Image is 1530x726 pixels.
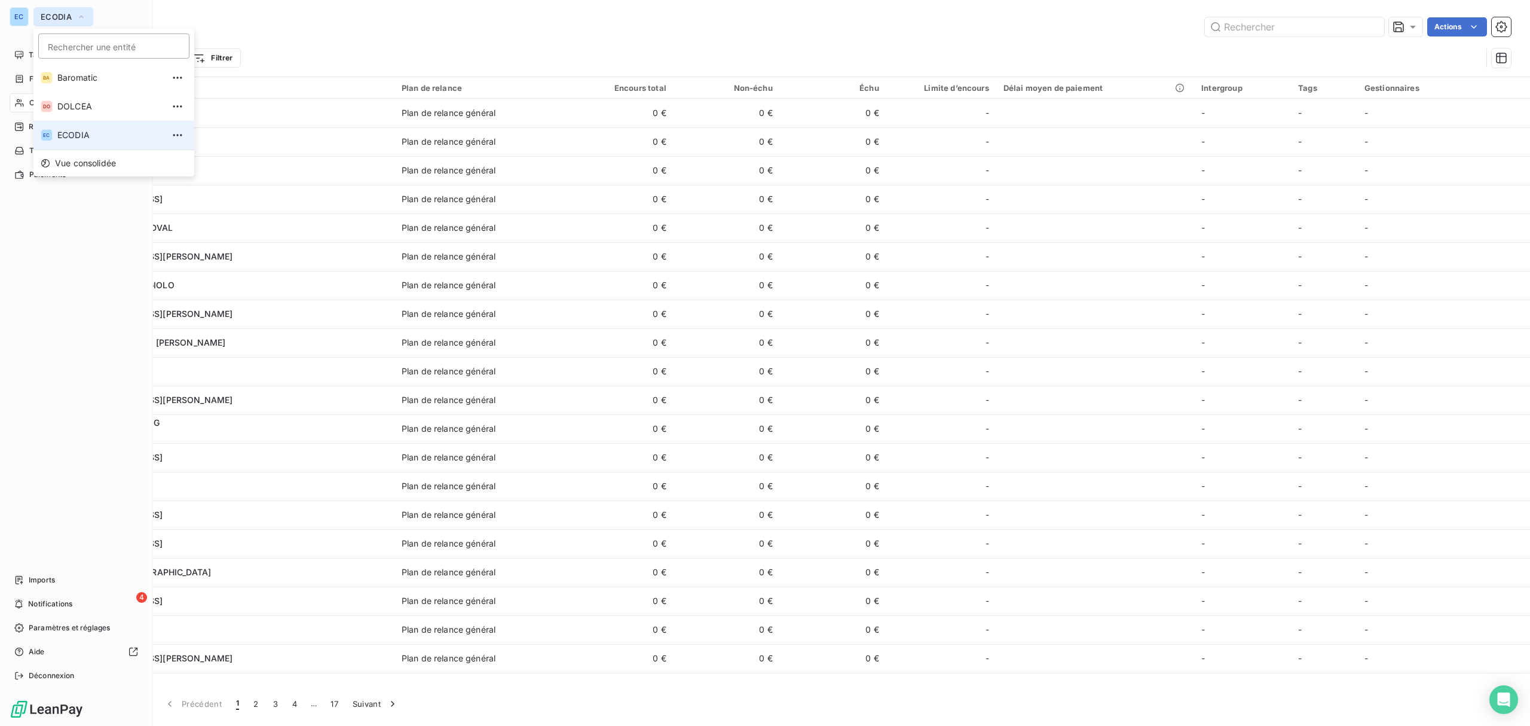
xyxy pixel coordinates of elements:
div: Plan de relance général [402,595,495,607]
span: - [1201,567,1205,577]
td: 0 € [674,673,780,701]
span: Relances [29,121,60,132]
td: 0 € [674,357,780,386]
span: - [1201,222,1205,233]
td: 0 € [674,501,780,529]
div: Plan de relance général [402,251,495,263]
td: 0 € [567,472,674,501]
td: 0 € [567,300,674,328]
td: 0 € [567,529,674,558]
span: - [986,107,989,119]
td: 0 € [780,644,886,673]
span: Déconnexion [29,670,75,681]
span: - [986,480,989,492]
span: - [1364,567,1368,577]
span: - [1364,481,1368,491]
span: Tâches [29,145,54,156]
div: Plan de relance général [402,394,495,406]
span: [STREET_ADDRESS][PERSON_NAME] [82,251,232,261]
div: Open Intercom Messenger [1489,685,1518,714]
span: - [1201,510,1205,520]
button: 3 [266,691,285,716]
span: - [1364,194,1368,204]
div: Échu [787,83,879,93]
td: 0 € [567,127,674,156]
div: DO [41,100,53,112]
span: - [986,452,989,463]
span: - [986,538,989,550]
span: - [1298,538,1302,548]
span: - [986,509,989,521]
span: - [1298,251,1302,261]
td: 0 € [674,127,780,156]
div: Non-échu [681,83,773,93]
td: 0 € [780,127,886,156]
td: 0 € [567,501,674,529]
span: Aide [29,646,45,657]
span: - [1364,423,1368,434]
div: Plan de relance général [402,681,495,693]
span: - [1298,567,1302,577]
img: Logo LeanPay [10,700,84,719]
span: - [1364,596,1368,606]
span: - [1364,624,1368,635]
span: - [1201,481,1205,491]
span: - [986,365,989,377]
span: - [1201,280,1205,290]
div: Encours total [574,83,666,93]
td: 0 € [674,529,780,558]
span: Paiements [29,169,66,180]
span: - [986,164,989,176]
td: 0 € [780,185,886,213]
div: Tags [1298,83,1350,93]
span: - [1364,165,1368,175]
span: DOLCEA [57,100,163,112]
span: - [1364,395,1368,405]
td: 0 € [780,501,886,529]
span: Baromatic [57,72,163,84]
a: Aide [10,642,143,661]
span: - [1201,194,1205,204]
span: - [986,595,989,607]
td: 0 € [567,271,674,300]
span: - [986,337,989,349]
span: - [1201,596,1205,606]
span: - [1298,280,1302,290]
span: - [1298,222,1302,233]
span: - [1201,653,1205,663]
td: 0 € [674,443,780,472]
span: - [986,566,989,578]
span: ECODIA [41,12,72,22]
span: - [1298,481,1302,491]
span: - [1364,280,1368,290]
span: - [1201,624,1205,635]
span: [STREET_ADDRESS][PERSON_NAME] [82,395,232,405]
td: 0 € [780,386,886,414]
td: 0 € [567,673,674,701]
span: - [1364,510,1368,520]
td: 0 € [674,386,780,414]
td: 0 € [674,558,780,587]
td: 0 € [780,328,886,357]
td: 0 € [567,357,674,386]
span: - [1364,366,1368,376]
span: - [1364,653,1368,663]
td: 0 € [567,213,674,242]
div: Plan de relance général [402,337,495,349]
span: - [986,308,989,320]
td: 0 € [567,242,674,271]
td: 0 € [674,185,780,213]
div: EC [10,7,29,26]
td: 0 € [567,156,674,185]
span: - [1298,395,1302,405]
span: - [1298,452,1302,462]
td: 0 € [567,558,674,587]
span: Notifications [28,599,72,609]
span: - [1364,337,1368,347]
span: - [986,193,989,205]
span: - [1201,538,1205,548]
span: - [986,624,989,636]
span: Paramètres et réglages [29,623,110,633]
div: Plan de relance général [402,107,495,119]
span: 23 Cours General [PERSON_NAME] [82,337,226,347]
